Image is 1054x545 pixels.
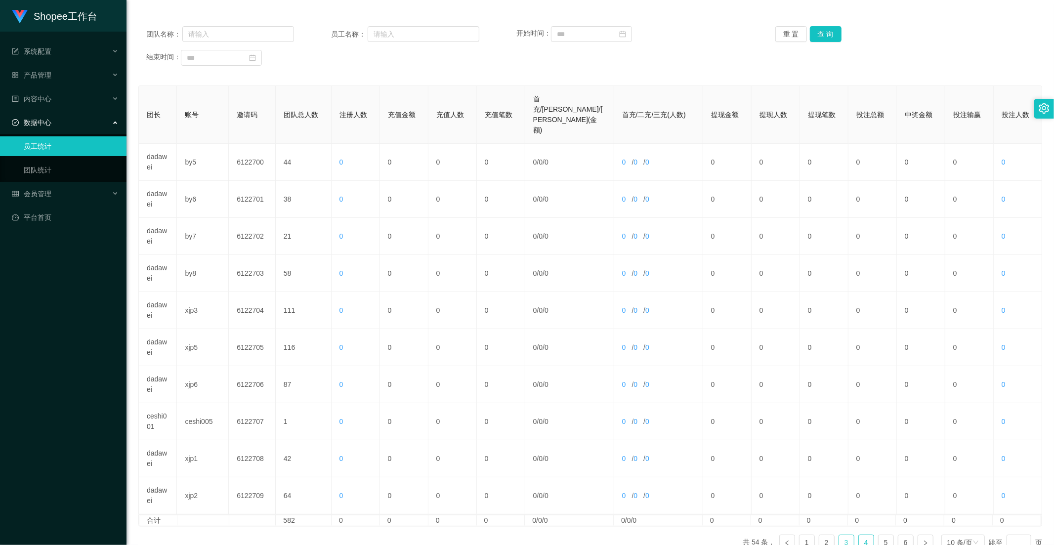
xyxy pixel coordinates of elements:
[276,403,332,440] td: 1
[380,144,428,181] td: 0
[229,218,276,255] td: 6122702
[945,255,994,292] td: 0
[800,255,848,292] td: 0
[276,181,332,218] td: 38
[545,492,548,500] span: 0
[525,292,614,329] td: / /
[633,380,637,388] span: 0
[477,515,525,526] td: 0
[752,218,800,255] td: 0
[525,329,614,366] td: / /
[380,477,428,514] td: 0
[539,195,543,203] span: 0
[177,255,229,292] td: by8
[897,255,945,292] td: 0
[645,306,649,314] span: 0
[897,477,945,514] td: 0
[331,29,367,40] span: 员工名称：
[276,255,332,292] td: 58
[800,477,848,514] td: 0
[380,218,428,255] td: 0
[703,366,752,403] td: 0
[237,111,257,119] span: 邀请码
[897,403,945,440] td: 0
[516,30,551,38] span: 开始时间：
[12,190,19,197] i: 图标: table
[477,255,525,292] td: 0
[633,455,637,462] span: 0
[1002,306,1006,314] span: 0
[380,255,428,292] td: 0
[759,111,787,119] span: 提现人数
[1002,492,1006,500] span: 0
[545,418,548,425] span: 0
[645,158,649,166] span: 0
[614,218,703,255] td: / /
[533,492,537,500] span: 0
[645,195,649,203] span: 0
[622,195,626,203] span: 0
[380,515,428,526] td: 0
[848,292,897,329] td: 0
[633,232,637,240] span: 0
[619,31,626,38] i: 图标: calendar
[428,477,477,514] td: 0
[147,111,161,119] span: 团长
[229,477,276,514] td: 6122709
[645,343,649,351] span: 0
[229,255,276,292] td: 6122703
[703,292,752,329] td: 0
[752,255,800,292] td: 0
[139,255,177,292] td: dadawei
[139,218,177,255] td: dadawei
[380,181,428,218] td: 0
[12,12,97,20] a: Shopee工作台
[533,95,603,134] span: 首充/[PERSON_NAME]/[PERSON_NAME](金额)
[428,329,477,366] td: 0
[284,111,318,119] span: 团队总人数
[752,329,800,366] td: 0
[545,380,548,388] span: 0
[545,306,548,314] span: 0
[276,329,332,366] td: 116
[229,329,276,366] td: 6122705
[545,195,548,203] span: 0
[229,440,276,477] td: 6122708
[645,269,649,277] span: 0
[477,181,525,218] td: 0
[525,366,614,403] td: / /
[848,255,897,292] td: 0
[477,329,525,366] td: 0
[800,440,848,477] td: 0
[139,329,177,366] td: dadawei
[848,477,897,514] td: 0
[752,292,800,329] td: 0
[276,515,332,526] td: 582
[339,111,367,119] span: 注册人数
[12,119,51,126] span: 数据中心
[897,440,945,477] td: 0
[614,477,703,514] td: / /
[622,418,626,425] span: 0
[848,403,897,440] td: 0
[545,269,548,277] span: 0
[276,477,332,514] td: 64
[1002,455,1006,462] span: 0
[182,26,294,42] input: 请输入
[533,418,537,425] span: 0
[12,190,51,198] span: 会员管理
[800,144,848,181] td: 0
[12,47,51,55] span: 系统配置
[539,343,543,351] span: 0
[645,455,649,462] span: 0
[752,403,800,440] td: 0
[533,306,537,314] span: 0
[339,492,343,500] span: 0
[177,218,229,255] td: by7
[752,477,800,514] td: 0
[800,366,848,403] td: 0
[12,208,119,227] a: 图标: dashboard平台首页
[622,269,626,277] span: 0
[614,144,703,181] td: / /
[808,111,836,119] span: 提现笔数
